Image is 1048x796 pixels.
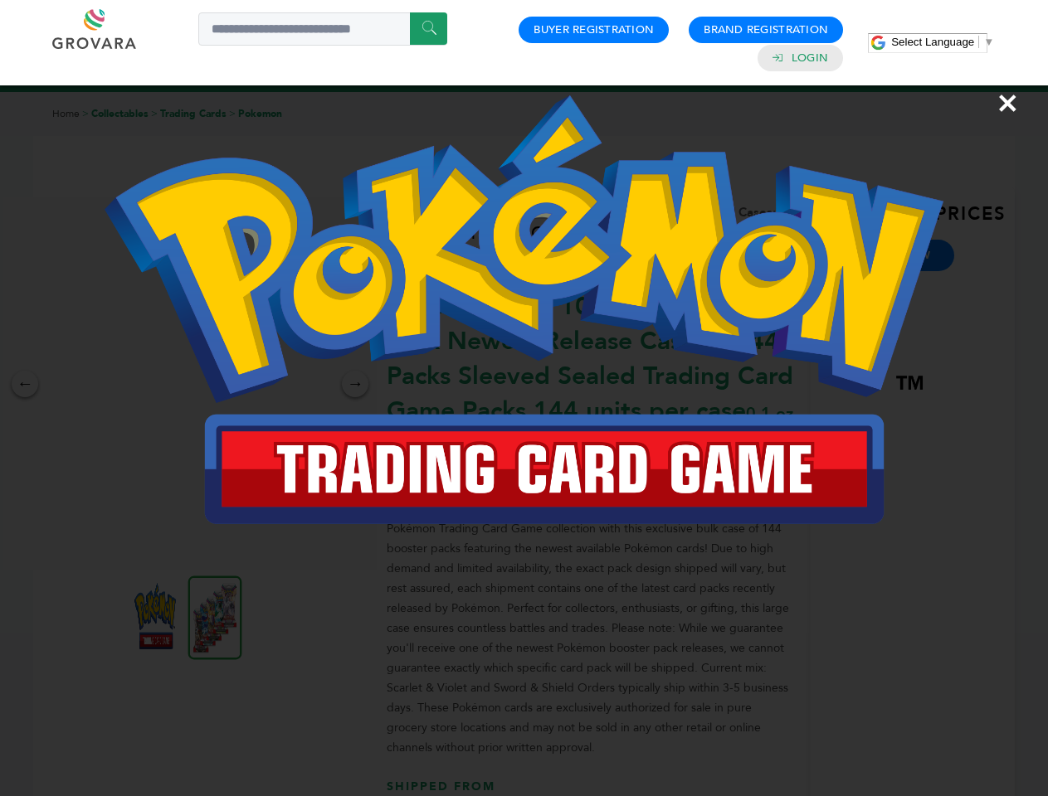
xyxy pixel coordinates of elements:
[105,95,943,524] img: Image Preview
[891,36,974,48] span: Select Language
[704,22,828,37] a: Brand Registration
[792,51,828,66] a: Login
[198,12,447,46] input: Search a product or brand...
[891,36,994,48] a: Select Language​
[983,36,994,48] span: ▼
[534,22,654,37] a: Buyer Registration
[978,36,979,48] span: ​
[997,80,1019,126] span: ×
